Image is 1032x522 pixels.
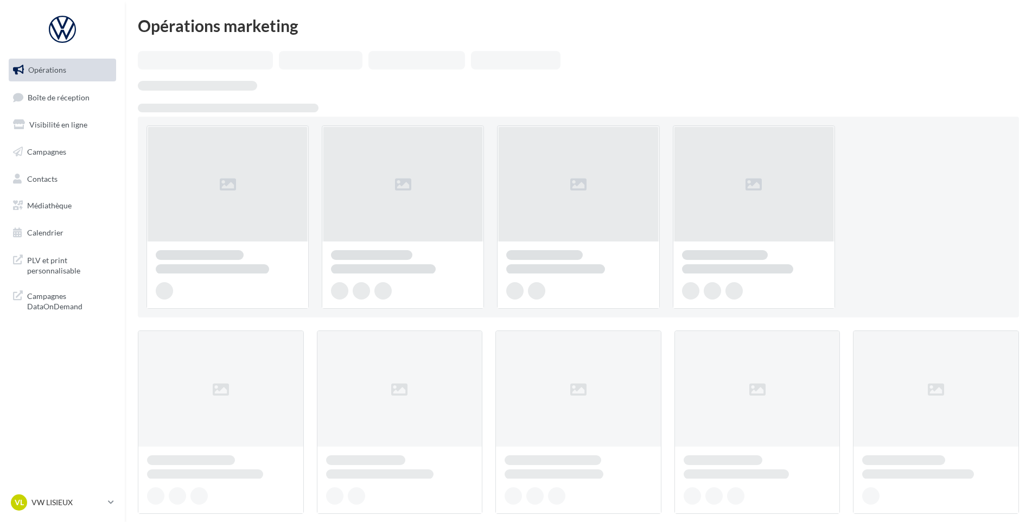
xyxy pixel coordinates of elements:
[138,17,1019,34] div: Opérations marketing
[7,249,118,281] a: PLV et print personnalisable
[27,174,58,183] span: Contacts
[15,497,24,508] span: VL
[9,492,116,513] a: VL VW LISIEUX
[7,59,118,81] a: Opérations
[7,194,118,217] a: Médiathèque
[28,92,90,101] span: Boîte de réception
[7,113,118,136] a: Visibilité en ligne
[7,141,118,163] a: Campagnes
[31,497,104,508] p: VW LISIEUX
[29,120,87,129] span: Visibilité en ligne
[27,201,72,210] span: Médiathèque
[7,284,118,316] a: Campagnes DataOnDemand
[27,253,112,276] span: PLV et print personnalisable
[27,228,63,237] span: Calendrier
[27,147,66,156] span: Campagnes
[27,289,112,312] span: Campagnes DataOnDemand
[7,86,118,109] a: Boîte de réception
[28,65,66,74] span: Opérations
[7,168,118,190] a: Contacts
[7,221,118,244] a: Calendrier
